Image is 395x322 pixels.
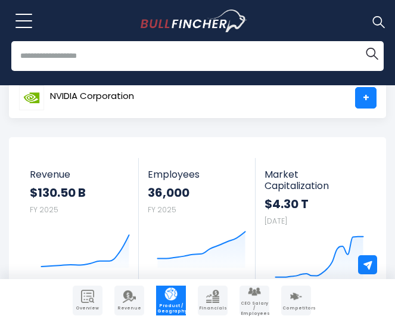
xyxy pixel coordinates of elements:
[241,301,268,316] span: CEO Salary / Employees
[199,306,226,311] span: Financials
[198,286,228,315] a: Company Financials
[355,87,377,109] a: +
[141,10,269,32] a: Go to homepage
[148,185,247,200] strong: 36,000
[114,286,144,315] a: Company Revenue
[30,169,130,180] span: Revenue
[139,158,256,271] a: Employees 36,000 FY 2025
[73,286,102,315] a: Company Overview
[141,10,247,32] img: Bullfincher logo
[30,205,58,215] small: FY 2025
[19,85,44,110] img: NVDA logo
[282,306,310,311] span: Competitors
[240,286,269,315] a: Company Employees
[74,306,101,311] span: Overview
[265,196,364,212] strong: $4.30 T
[281,286,311,315] a: Company Competitors
[156,286,186,315] a: Company Product/Geography
[265,169,364,191] span: Market Capitalization
[50,91,134,101] span: NVIDIA Corporation
[18,87,135,109] a: NVIDIA Corporation
[148,205,176,215] small: FY 2025
[265,216,287,226] small: [DATE]
[116,306,143,311] span: Revenue
[360,41,384,65] button: Search
[30,185,130,200] strong: $130.50 B
[21,158,139,271] a: Revenue $130.50 B FY 2025
[256,158,373,283] a: Market Capitalization $4.30 T [DATE]
[157,304,185,314] span: Product / Geography
[148,169,247,180] span: Employees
